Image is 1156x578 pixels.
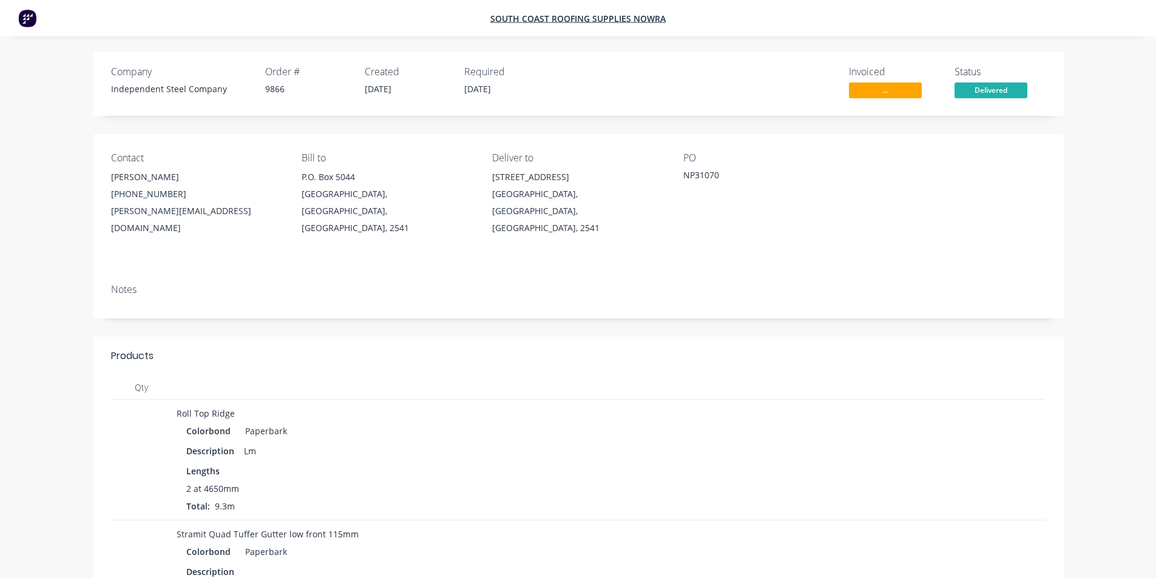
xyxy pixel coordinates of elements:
div: Paperbark [240,543,287,560]
span: Total: [186,500,210,512]
div: Description [186,442,239,460]
div: [PERSON_NAME] [111,169,282,186]
div: Qty [111,375,172,400]
div: Order # [265,66,350,78]
span: [DATE] [464,83,491,95]
div: Invoiced [849,66,940,78]
div: Company [111,66,251,78]
div: Independent Steel Company [111,82,251,95]
div: Deliver to [492,152,663,164]
div: Created [365,66,450,78]
div: Contact [111,152,282,164]
div: P.O. Box 5044[GEOGRAPHIC_DATA], [GEOGRAPHIC_DATA], [GEOGRAPHIC_DATA], 2541 [302,169,473,237]
a: South Coast Roofing Supplies Nowra [490,13,666,24]
div: Colorbond [186,422,235,440]
div: Status [955,66,1046,78]
div: Products [111,349,154,363]
div: [PERSON_NAME][PHONE_NUMBER][PERSON_NAME][EMAIL_ADDRESS][DOMAIN_NAME] [111,169,282,237]
span: 9.3m [210,500,240,512]
span: [DATE] [365,83,391,95]
span: Lengths [186,465,220,477]
div: [GEOGRAPHIC_DATA], [GEOGRAPHIC_DATA], [GEOGRAPHIC_DATA], 2541 [302,186,473,237]
div: Required [464,66,549,78]
div: [PHONE_NUMBER] [111,186,282,203]
div: [PERSON_NAME][EMAIL_ADDRESS][DOMAIN_NAME] [111,203,282,237]
div: Colorbond [186,543,235,560]
span: ... [849,82,922,98]
div: [STREET_ADDRESS][GEOGRAPHIC_DATA], [GEOGRAPHIC_DATA], [GEOGRAPHIC_DATA], 2541 [492,169,663,237]
span: 2 at 4650mm [186,482,239,495]
img: Factory [18,9,36,27]
div: [GEOGRAPHIC_DATA], [GEOGRAPHIC_DATA], [GEOGRAPHIC_DATA], 2541 [492,186,663,237]
div: Notes [111,284,1046,295]
span: Roll Top Ridge [177,408,235,419]
div: Paperbark [240,422,287,440]
div: P.O. Box 5044 [302,169,473,186]
div: PO [683,152,854,164]
div: Lm [239,442,261,460]
div: [STREET_ADDRESS] [492,169,663,186]
div: 9866 [265,82,350,95]
span: Delivered [955,82,1027,98]
div: Bill to [302,152,473,164]
span: Stramit Quad Tuffer Gutter low front 115mm [177,528,359,540]
div: NP31070 [683,169,835,186]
